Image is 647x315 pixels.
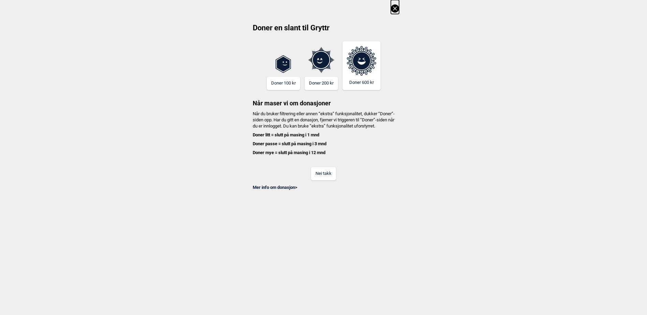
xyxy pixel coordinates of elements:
[253,150,325,155] b: Doner mye = slutt på masing i 12 mnd
[253,132,319,137] b: Doner litt = slutt på masing i 1 mnd
[248,90,399,107] h3: Når maser vi om donasjoner
[342,41,381,90] button: Doner 600 kr
[311,167,336,180] button: Nei takk
[248,23,399,38] h2: Doner en slant til Gryttr
[248,111,399,156] h4: Når du bruker filtrering eller annen “ekstra” funksjonalitet, dukker “Doner”-siden opp. Har du gi...
[267,77,300,90] button: Doner 100 kr
[253,141,326,146] b: Doner passe = slutt på masing i 3 mnd
[253,185,297,190] a: Mer info om donasjon>
[305,77,338,90] button: Doner 200 kr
